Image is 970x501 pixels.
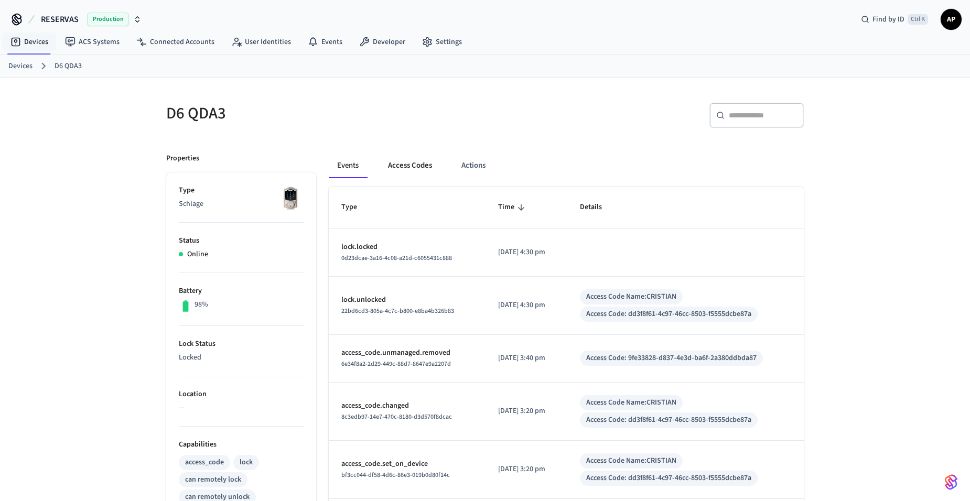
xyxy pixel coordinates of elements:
[341,199,371,215] span: Type
[945,474,957,491] img: SeamLogoGradient.69752ec5.svg
[41,13,79,26] span: RESERVAS
[341,471,450,480] span: bf3cc044-df58-4d6c-86e3-019b0d80f14c
[179,339,304,350] p: Lock Status
[185,474,241,485] div: can remotely lock
[195,299,208,310] p: 98%
[179,439,304,450] p: Capabilities
[179,286,304,297] p: Battery
[187,249,208,260] p: Online
[586,309,751,320] div: Access Code: dd3f8f61-4c97-46cc-8503-f5555dcbe87a
[179,185,304,196] p: Type
[179,199,304,210] p: Schlage
[341,347,473,358] p: access_code.unmanaged.removed
[87,13,129,26] span: Production
[498,199,528,215] span: Time
[341,242,473,253] p: lock.locked
[941,9,962,30] button: AP
[586,415,751,426] div: Access Code: dd3f8f61-4c97-46cc-8503-f5555dcbe87a
[185,457,224,468] div: access_code
[341,254,452,263] span: 0d23dcae-3a16-4c08-a21d-c6055431c888
[128,32,223,51] a: Connected Accounts
[498,353,555,364] p: [DATE] 3:40 pm
[498,300,555,311] p: [DATE] 4:30 pm
[498,247,555,258] p: [DATE] 4:30 pm
[351,32,414,51] a: Developer
[166,153,199,164] p: Properties
[223,32,299,51] a: User Identities
[277,185,304,211] img: Schlage Sense Smart Deadbolt with Camelot Trim, Front
[586,473,751,484] div: Access Code: dd3f8f61-4c97-46cc-8503-f5555dcbe87a
[341,412,452,421] span: 8c3edb97-14e7-470c-8180-d3d570f8dcac
[586,455,676,466] div: Access Code Name: CRISTIAN
[341,459,473,470] p: access_code.set_on_device
[299,32,351,51] a: Events
[580,199,616,215] span: Details
[908,14,928,25] span: Ctrl K
[586,291,676,302] div: Access Code Name: CRISTIAN
[341,360,451,368] span: 6e34f8a2-2d29-449c-88d7-8647e9a2207d
[55,61,82,72] a: D6 QDA3
[872,14,904,25] span: Find by ID
[57,32,128,51] a: ACS Systems
[179,352,304,363] p: Locked
[586,397,676,408] div: Access Code Name: CRISTIAN
[586,353,757,364] div: Access Code: 9fe33828-d837-4e3d-ba6f-2a380ddbda87
[498,464,555,475] p: [DATE] 3:20 pm
[498,406,555,417] p: [DATE] 3:20 pm
[853,10,936,29] div: Find by IDCtrl K
[2,32,57,51] a: Devices
[179,402,304,413] p: —
[341,400,473,411] p: access_code.changed
[240,457,253,468] div: lock
[341,295,473,306] p: lock.unlocked
[341,307,454,315] span: 22bd6cd3-805a-4c7c-b800-e8ba4b326b83
[380,153,440,178] button: Access Codes
[453,153,494,178] button: Actions
[179,389,304,400] p: Location
[942,10,961,29] span: AP
[329,153,367,178] button: Events
[8,61,33,72] a: Devices
[166,103,479,124] h5: D6 QDA3
[414,32,470,51] a: Settings
[329,153,804,178] div: ant example
[179,235,304,246] p: Status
